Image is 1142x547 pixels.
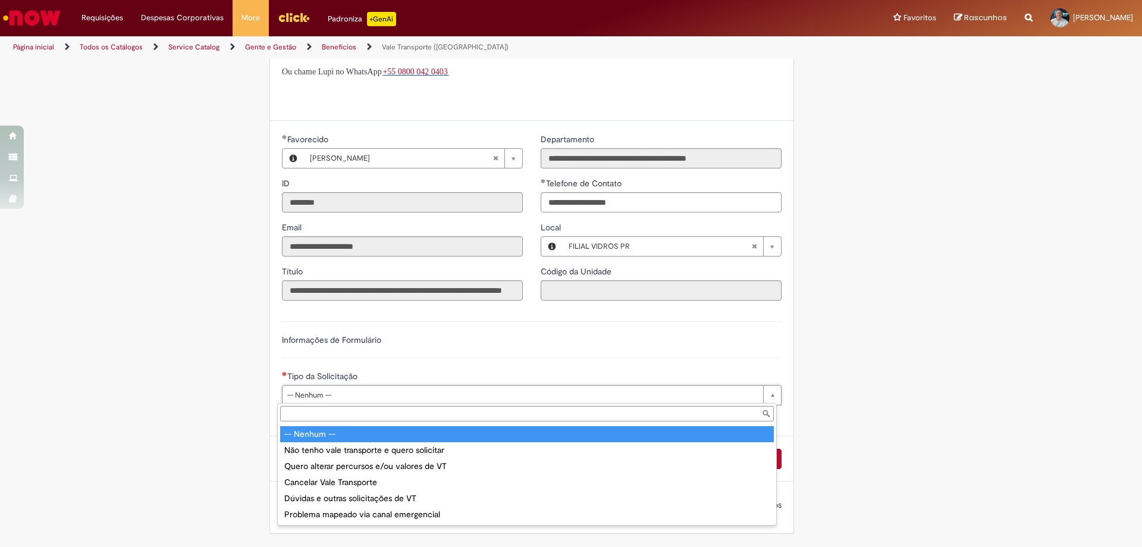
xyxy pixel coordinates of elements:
div: Não tenho vale transporte e quero solicitar [280,442,774,458]
div: Dúvidas e outras solicitações de VT [280,490,774,507]
ul: Tipo da Solicitação [278,424,776,525]
div: Problema mapeado via canal emergencial [280,507,774,523]
div: Cancelar Vale Transporte [280,474,774,490]
div: -- Nenhum -- [280,426,774,442]
div: Quero alterar percursos e/ou valores de VT [280,458,774,474]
